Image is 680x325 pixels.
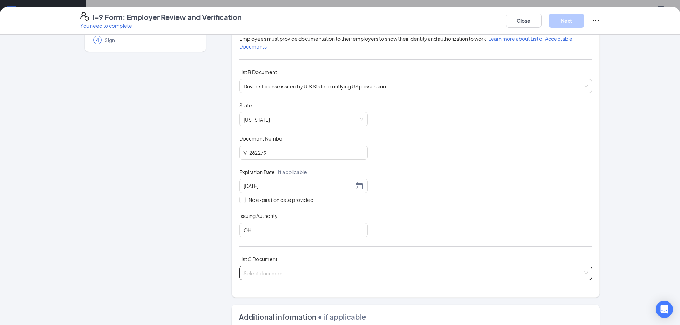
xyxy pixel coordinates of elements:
[549,14,584,28] button: Next
[239,212,278,219] span: Issuing Authority
[239,168,307,176] span: Expiration Date
[316,312,366,321] span: • if applicable
[80,12,89,21] svg: FormI9EVerifyIcon
[80,22,242,29] p: You need to complete
[246,196,316,204] span: No expiration date provided
[239,256,277,262] span: List C Document
[243,182,353,190] input: 07/26/2029
[239,135,284,142] span: Document Number
[243,79,588,93] span: Driver’s License issued by U.S State or outlying US possession
[239,102,252,109] span: State
[275,169,307,175] span: - If applicable
[239,69,277,75] span: List B Document
[656,301,673,318] div: Open Intercom Messenger
[92,12,242,22] h4: I-9 Form: Employer Review and Verification
[243,112,363,126] span: Ohio
[506,14,542,28] button: Close
[239,35,573,50] span: Employees must provide documentation to their employers to show their identity and authorization ...
[105,36,196,44] span: Sign
[96,36,99,44] span: 4
[239,312,316,321] span: Additional information
[591,16,600,25] svg: Ellipses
